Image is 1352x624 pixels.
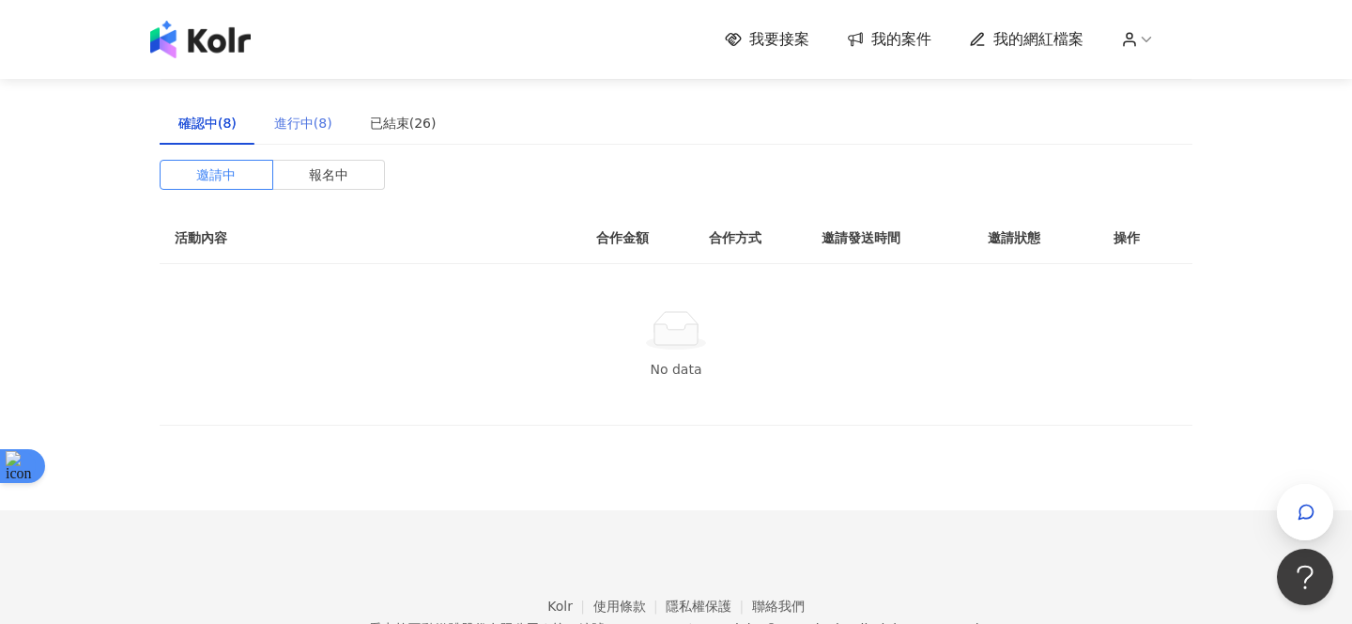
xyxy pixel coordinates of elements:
[150,21,251,58] img: logo
[807,212,973,264] th: 邀請發送時間
[1277,549,1333,605] iframe: Help Scout Beacon - Open
[1098,212,1192,264] th: 操作
[160,212,535,264] th: 活動內容
[725,29,809,50] a: 我要接案
[749,29,809,50] span: 我要接案
[309,161,348,189] span: 報名中
[993,29,1083,50] span: 我的網紅檔案
[847,29,931,50] a: 我的案件
[752,599,805,614] a: 聯絡我們
[973,212,1098,264] th: 邀請狀態
[871,29,931,50] span: 我的案件
[547,599,592,614] a: Kolr
[593,599,667,614] a: 使用條款
[969,29,1083,50] a: 我的網紅檔案
[694,212,807,264] th: 合作方式
[196,161,236,189] span: 邀請中
[581,212,694,264] th: 合作金額
[666,599,752,614] a: 隱私權保護
[178,113,237,133] div: 確認中(8)
[274,113,332,133] div: 進行中(8)
[182,359,1170,380] div: No data
[370,113,437,133] div: 已結束(26)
